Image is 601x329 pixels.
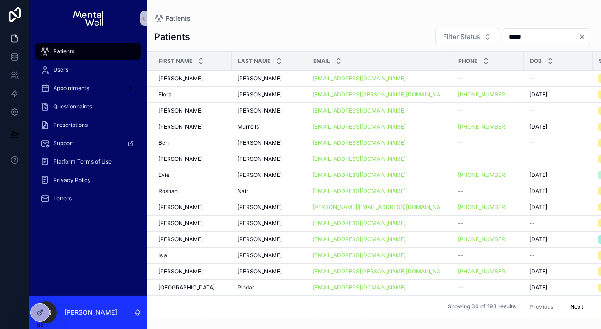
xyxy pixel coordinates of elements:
span: [PERSON_NAME] [237,139,282,147]
a: [PERSON_NAME] [158,236,226,243]
span: [PERSON_NAME] [158,220,203,227]
span: Appointments [53,85,89,92]
a: Users [35,62,141,78]
a: [PHONE_NUMBER] [458,204,518,211]
a: [DATE] [529,91,587,98]
a: [PHONE_NUMBER] [458,91,518,98]
a: [GEOGRAPHIC_DATA] [158,284,226,291]
span: [PERSON_NAME] [237,107,282,114]
span: Support [53,140,74,147]
a: [EMAIL_ADDRESS][DOMAIN_NAME] [313,155,447,163]
a: -- [529,107,587,114]
span: -- [458,252,463,259]
span: [DATE] [529,91,547,98]
a: [EMAIL_ADDRESS][DOMAIN_NAME] [313,187,447,195]
a: [PHONE_NUMBER] [458,236,518,243]
span: [PERSON_NAME] [237,91,282,98]
a: [PHONE_NUMBER] [458,268,507,275]
a: [PERSON_NAME] [237,236,302,243]
a: [PERSON_NAME] [158,155,226,163]
span: Evie [158,171,169,179]
span: First Name [159,57,192,65]
a: [PHONE_NUMBER] [458,123,507,130]
a: Evie [158,171,226,179]
a: [EMAIL_ADDRESS][DOMAIN_NAME] [313,107,447,114]
span: -- [529,252,535,259]
p: [PERSON_NAME] [64,308,117,317]
a: Ben [158,139,226,147]
a: [EMAIL_ADDRESS][DOMAIN_NAME] [313,220,447,227]
span: [PERSON_NAME] [158,268,203,275]
a: [DATE] [529,204,587,211]
a: [PERSON_NAME] [237,252,302,259]
span: -- [458,139,463,147]
a: [PERSON_NAME] [158,123,226,130]
a: -- [529,75,587,82]
a: -- [458,75,518,82]
span: [PERSON_NAME] [237,171,282,179]
a: [PERSON_NAME] [237,268,302,275]
a: [PHONE_NUMBER] [458,91,507,98]
span: [PERSON_NAME] [237,268,282,275]
span: [DATE] [529,236,547,243]
span: Roshan [158,187,178,195]
a: [PHONE_NUMBER] [458,171,518,179]
a: -- [458,107,518,114]
a: Flora [158,91,226,98]
span: Ben [158,139,169,147]
span: Letters [53,195,72,202]
a: -- [458,187,518,195]
a: [EMAIL_ADDRESS][DOMAIN_NAME] [313,187,406,195]
span: Phone [458,57,477,65]
a: -- [458,139,518,147]
a: [DATE] [529,268,587,275]
a: [EMAIL_ADDRESS][DOMAIN_NAME] [313,252,447,259]
a: [EMAIL_ADDRESS][DOMAIN_NAME] [313,284,406,291]
a: -- [529,252,587,259]
a: [DATE] [529,284,587,291]
a: Patients [154,14,191,23]
span: Isla [158,252,167,259]
span: -- [458,187,463,195]
a: [PERSON_NAME] [158,220,226,227]
span: Last Name [238,57,270,65]
button: Next [564,300,590,314]
a: [PERSON_NAME][EMAIL_ADDRESS][DOMAIN_NAME] [313,204,447,211]
span: [DATE] [529,268,547,275]
span: -- [529,75,535,82]
a: -- [529,139,587,147]
a: Prescriptions [35,117,141,133]
span: Nair [237,187,248,195]
a: [PERSON_NAME] [158,204,226,211]
span: [PERSON_NAME] [237,204,282,211]
a: [DATE] [529,187,587,195]
a: -- [458,220,518,227]
a: [PHONE_NUMBER] [458,236,507,243]
span: Questionnaires [53,103,92,110]
span: Email [313,57,330,65]
a: -- [529,155,587,163]
a: [EMAIL_ADDRESS][DOMAIN_NAME] [313,123,447,130]
a: [PERSON_NAME] [237,107,302,114]
a: [PERSON_NAME] [158,75,226,82]
span: Patients [53,48,74,55]
span: DOB [530,57,542,65]
span: Prescriptions [53,121,88,129]
a: -- [458,252,518,259]
span: Patients [165,14,191,23]
a: Roshan [158,187,226,195]
span: -- [529,220,535,227]
a: [EMAIL_ADDRESS][PERSON_NAME][DOMAIN_NAME] [313,268,447,275]
a: [EMAIL_ADDRESS][DOMAIN_NAME] [313,107,406,114]
span: -- [458,155,463,163]
span: [PERSON_NAME] [237,155,282,163]
span: [PERSON_NAME] [158,236,203,243]
a: [PERSON_NAME] [237,220,302,227]
span: [DATE] [529,284,547,291]
a: -- [458,284,518,291]
a: [PERSON_NAME] [237,75,302,82]
span: [PERSON_NAME] [237,220,282,227]
a: [PERSON_NAME] [158,268,226,275]
a: [EMAIL_ADDRESS][DOMAIN_NAME] [313,155,406,163]
span: [GEOGRAPHIC_DATA] [158,284,215,291]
